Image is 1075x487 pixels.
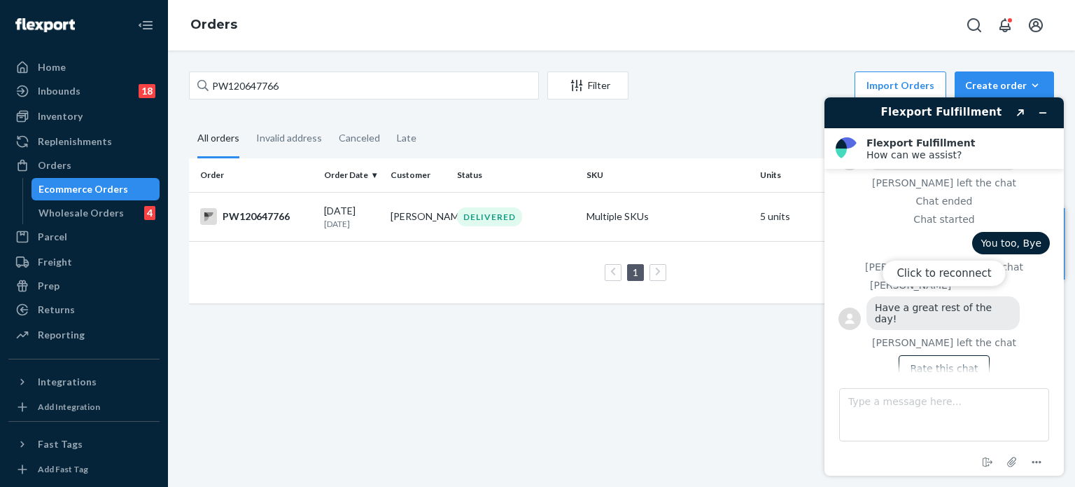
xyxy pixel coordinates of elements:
[200,208,313,225] div: PW120647766
[8,299,160,321] a: Returns
[31,178,160,200] a: Ecommerce Orders
[8,80,160,102] a: Inbounds18
[8,461,160,478] a: Add Fast Tag
[318,158,385,192] th: Order Date
[8,399,160,416] a: Add Integration
[15,18,75,32] img: Flexport logo
[38,182,128,196] div: Ecommerce Orders
[630,266,641,278] a: Page 1 is your current page
[38,206,124,220] div: Wholesale Orders
[754,192,821,241] td: 5 units
[960,11,988,39] button: Open Search Box
[38,109,83,123] div: Inventory
[189,71,539,100] input: Search orders
[8,226,160,248] a: Parcel
[8,56,160,78] a: Home
[451,158,581,192] th: Status
[197,120,239,158] div: All orders
[8,130,160,153] a: Replenishments
[965,78,1044,92] div: Create order
[38,303,75,317] div: Returns
[391,169,446,181] div: Customer
[144,206,155,220] div: 4
[179,5,248,46] ol: breadcrumbs
[8,371,160,393] button: Integrations
[139,84,155,98] div: 18
[38,60,66,74] div: Home
[754,158,821,192] th: Units
[38,328,85,342] div: Reporting
[38,84,80,98] div: Inbounds
[8,154,160,177] a: Orders
[397,120,416,156] div: Late
[855,71,946,100] button: Import Orders
[8,251,160,273] a: Freight
[813,86,1075,487] iframe: To enrich screen reader interactions, please activate Accessibility in Grammarly extension settings
[132,11,160,39] button: Close Navigation
[339,120,380,156] div: Canceled
[38,279,59,293] div: Prep
[31,202,160,224] a: Wholesale Orders4
[38,463,88,475] div: Add Fast Tag
[955,71,1054,100] button: Create order
[8,433,160,455] button: Fast Tags
[581,192,754,241] td: Multiple SKUs
[38,158,71,172] div: Orders
[547,71,628,100] button: Filter
[8,324,160,346] a: Reporting
[8,105,160,128] a: Inventory
[31,10,59,22] span: Chat
[38,230,67,244] div: Parcel
[38,437,83,451] div: Fast Tags
[324,218,379,230] p: [DATE]
[38,135,112,149] div: Replenishments
[8,275,160,297] a: Prep
[256,120,322,156] div: Invalid address
[38,255,72,269] div: Freight
[189,158,318,192] th: Order
[38,401,100,413] div: Add Integration
[38,375,97,389] div: Integrations
[548,78,628,92] div: Filter
[190,17,237,32] a: Orders
[457,207,522,226] div: DELIVERED
[324,204,379,230] div: [DATE]
[385,192,451,241] td: [PERSON_NAME]
[1022,11,1050,39] button: Open account menu
[581,158,754,192] th: SKU
[991,11,1019,39] button: Open notifications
